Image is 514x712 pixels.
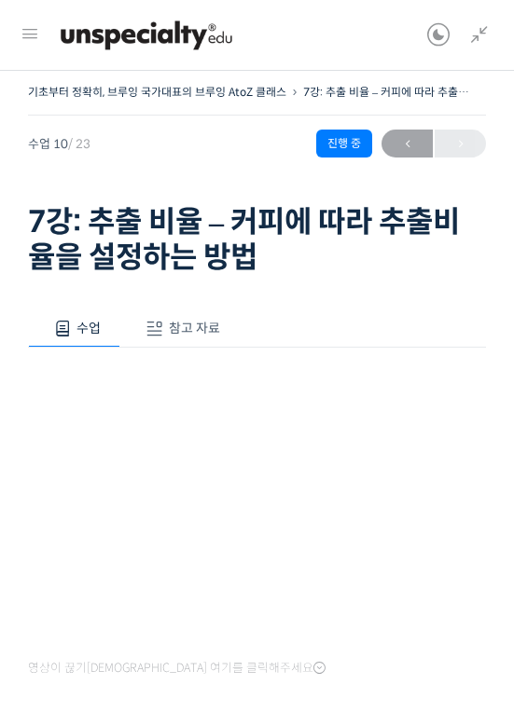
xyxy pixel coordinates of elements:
[28,204,486,276] h1: 7강: 추출 비율 – 커피에 따라 추출비율을 설정하는 방법
[28,138,90,150] span: 수업 10
[382,130,433,157] a: ←이전
[382,131,433,157] span: ←
[28,661,326,676] span: 영상이 끊기[DEMOGRAPHIC_DATA] 여기를 클릭해주세요
[169,320,220,336] span: 참고 자료
[316,130,372,157] div: 진행 중
[68,136,90,152] span: / 23
[28,85,286,99] a: 기초부터 정확히, 브루잉 국가대표의 브루잉 AtoZ 클래스
[76,320,101,336] span: 수업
